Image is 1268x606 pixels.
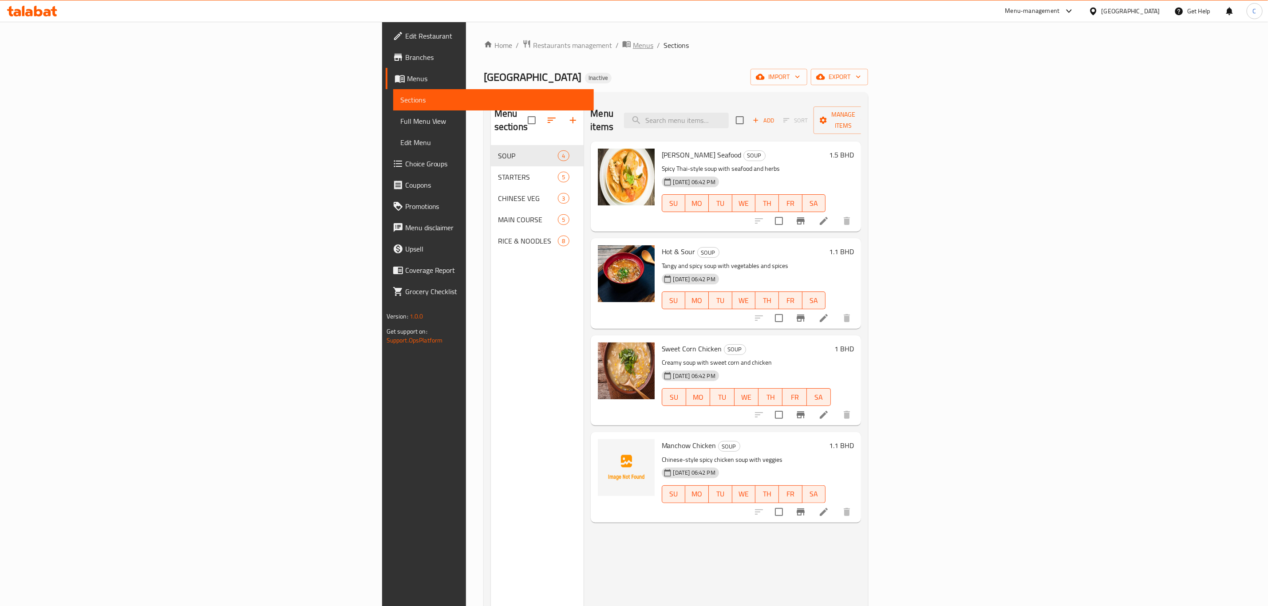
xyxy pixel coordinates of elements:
[662,148,742,161] span: [PERSON_NAME] Seafood
[400,94,587,105] span: Sections
[690,391,707,404] span: MO
[806,294,822,307] span: SA
[818,507,829,517] a: Edit menu item
[558,150,569,161] div: items
[670,275,719,283] span: [DATE] 06:42 PM
[662,291,686,309] button: SU
[779,291,802,309] button: FR
[498,193,558,204] div: CHINESE VEG
[698,248,719,258] span: SOUP
[731,111,749,130] span: Select section
[736,197,752,210] span: WE
[782,388,806,406] button: FR
[807,388,831,406] button: SA
[491,166,584,188] div: STARTERS5
[624,113,729,128] input: search
[666,197,682,210] span: SU
[666,294,682,307] span: SU
[821,109,866,131] span: Manage items
[1102,6,1160,16] div: [GEOGRAPHIC_DATA]
[558,152,569,160] span: 4
[410,311,423,322] span: 1.0.0
[758,71,800,83] span: import
[836,404,857,425] button: delete
[770,309,788,327] span: Select to update
[558,236,569,246] div: items
[755,194,779,212] button: TH
[689,294,705,307] span: MO
[786,391,803,404] span: FR
[782,197,799,210] span: FR
[712,488,729,500] span: TU
[616,40,619,51] li: /
[751,69,807,85] button: import
[814,106,873,134] button: Manage items
[405,52,587,63] span: Branches
[405,180,587,190] span: Coupons
[405,201,587,212] span: Promotions
[405,286,587,297] span: Grocery Checklist
[562,110,584,131] button: Add section
[484,39,868,51] nav: breadcrumb
[386,217,594,238] a: Menu disclaimer
[491,188,584,209] div: CHINESE VEG3
[697,247,719,258] div: SOUP
[685,291,709,309] button: MO
[689,488,705,500] span: MO
[836,307,857,329] button: delete
[591,107,614,134] h2: Menu items
[689,197,705,210] span: MO
[1253,6,1256,16] span: C
[662,260,826,272] p: Tangy and spicy soup with vegetables and spices
[724,344,746,355] div: SOUP
[662,485,686,503] button: SU
[393,89,594,110] a: Sections
[770,212,788,230] span: Select to update
[749,114,778,127] span: Add item
[670,372,719,380] span: [DATE] 06:42 PM
[387,334,443,346] a: Support.OpsPlatform
[755,485,779,503] button: TH
[818,216,829,226] a: Edit menu item
[818,409,829,420] a: Edit menu item
[759,197,775,210] span: TH
[779,194,802,212] button: FR
[598,245,655,302] img: Hot & Sour
[400,137,587,148] span: Edit Menu
[751,115,775,126] span: Add
[598,439,655,496] img: Manchow Chicken
[709,485,732,503] button: TU
[386,68,594,89] a: Menus
[790,307,811,329] button: Branch-specific-item
[491,142,584,255] nav: Menu sections
[405,31,587,41] span: Edit Restaurant
[802,291,826,309] button: SA
[829,245,854,258] h6: 1.1 BHD
[709,291,732,309] button: TU
[387,311,408,322] span: Version:
[386,281,594,302] a: Grocery Checklist
[770,503,788,521] span: Select to update
[598,149,655,205] img: Tom Yum Seafood
[662,245,695,258] span: Hot & Sour
[498,214,558,225] span: MAIN COURSE
[522,111,541,130] span: Select all sections
[685,194,709,212] button: MO
[670,468,719,477] span: [DATE] 06:42 PM
[802,194,826,212] button: SA
[712,197,729,210] span: TU
[818,313,829,323] a: Edit menu item
[782,488,799,500] span: FR
[749,114,778,127] button: Add
[633,40,653,51] span: Menus
[405,265,587,275] span: Coverage Report
[387,326,427,337] span: Get support on:
[622,39,653,51] a: Menus
[386,260,594,281] a: Coverage Report
[758,388,782,406] button: TH
[724,344,746,354] span: SOUP
[685,485,709,503] button: MO
[585,74,612,82] span: Inactive
[834,342,854,355] h6: 1 BHD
